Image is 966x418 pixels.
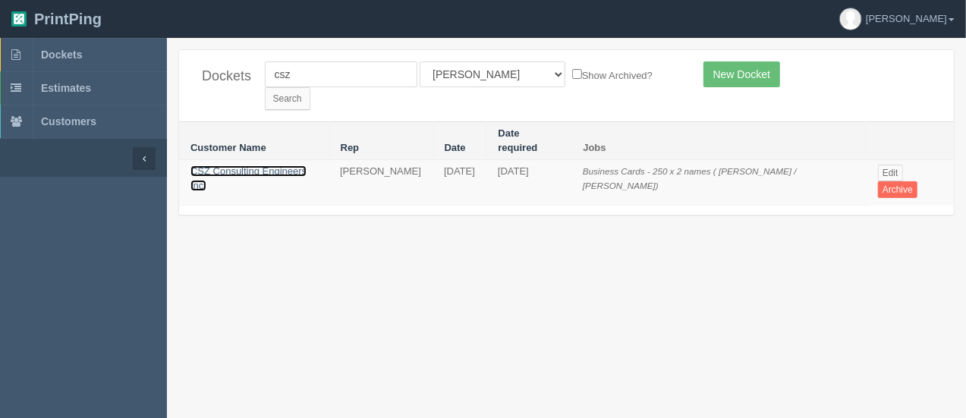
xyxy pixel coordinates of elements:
[571,122,867,160] th: Jobs
[41,49,82,61] span: Dockets
[486,160,571,206] td: [DATE]
[572,66,653,83] label: Show Archived?
[329,160,433,206] td: [PERSON_NAME]
[583,166,797,190] i: Business Cards - 250 x 2 names ( [PERSON_NAME] / [PERSON_NAME])
[190,165,307,191] a: CSZ Consulting Engineers Inc.
[572,69,582,79] input: Show Archived?
[202,69,242,84] h4: Dockets
[878,181,917,198] a: Archive
[433,160,486,206] td: [DATE]
[445,142,466,153] a: Date
[265,87,310,110] input: Search
[41,82,91,94] span: Estimates
[840,8,861,30] img: avatar_default-7531ab5dedf162e01f1e0bb0964e6a185e93c5c22dfe317fb01d7f8cd2b1632c.jpg
[41,115,96,127] span: Customers
[341,142,360,153] a: Rep
[11,11,27,27] img: logo-3e63b451c926e2ac314895c53de4908e5d424f24456219fb08d385ab2e579770.png
[190,142,266,153] a: Customer Name
[703,61,780,87] a: New Docket
[878,165,903,181] a: Edit
[265,61,417,87] input: Customer Name
[498,127,537,153] a: Date required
